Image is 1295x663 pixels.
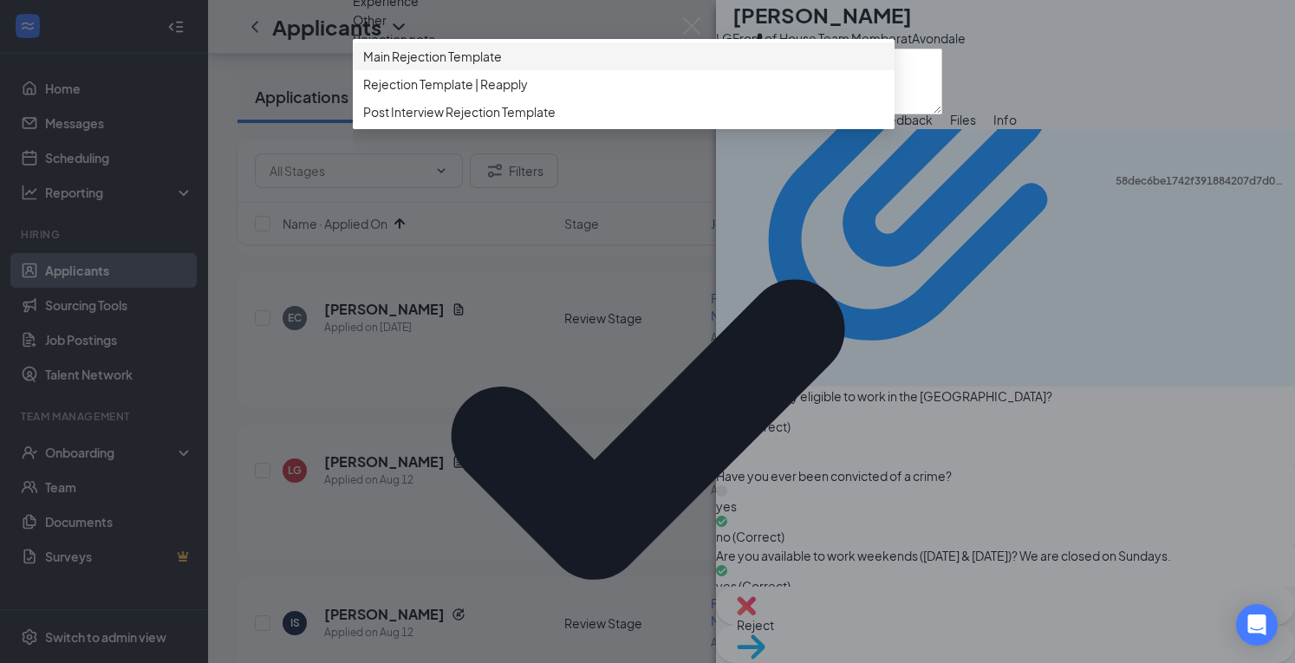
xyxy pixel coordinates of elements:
[353,10,387,29] span: Other
[363,47,502,66] span: Main Rejection Template
[1236,604,1278,646] div: Open Intercom Messenger
[353,31,436,47] span: Rejection note
[363,75,528,94] span: Rejection Template | Reapply
[363,102,556,121] span: Post Interview Rejection Template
